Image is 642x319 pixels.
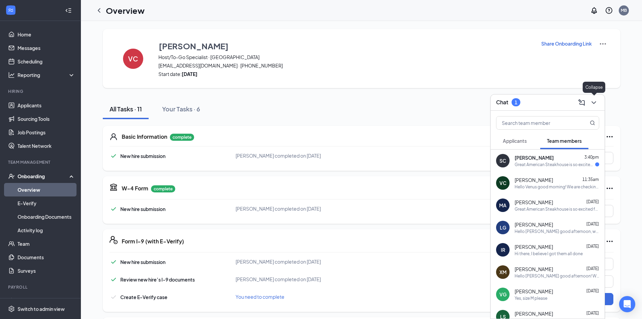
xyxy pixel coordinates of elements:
[8,88,74,94] div: Hiring
[582,177,599,182] span: 11:35am
[236,206,321,212] span: [PERSON_NAME] completed on [DATE]
[606,133,614,141] svg: Ellipses
[18,183,75,196] a: Overview
[515,295,547,301] div: Yes, size M please
[541,40,592,47] button: Share Onboarding Link
[236,276,321,282] span: [PERSON_NAME] completed on [DATE]
[18,41,75,55] a: Messages
[590,120,595,126] svg: MagnifyingGlass
[170,134,194,141] p: complete
[236,294,284,300] span: You need to complete
[8,305,15,312] svg: Settings
[18,173,69,180] div: Onboarding
[110,293,118,301] svg: Checkmark
[128,56,138,61] h4: VC
[515,221,553,228] span: [PERSON_NAME]
[18,99,75,112] a: Applicants
[499,180,507,186] div: VC
[515,266,553,272] span: [PERSON_NAME]
[8,159,74,165] div: Team Management
[116,40,150,77] button: VC
[606,237,614,245] svg: Ellipses
[110,275,118,284] svg: Checkmark
[499,291,507,298] div: VG
[18,250,75,264] a: Documents
[515,273,599,279] div: Hello [PERSON_NAME] good afternoon! We just sent you the link for your onboarding, please complet...
[18,210,75,223] a: Onboarding Documents
[18,196,75,210] a: E-Verify
[8,284,74,290] div: Payroll
[586,244,599,249] span: [DATE]
[18,305,65,312] div: Switch to admin view
[65,7,72,14] svg: Collapse
[120,153,165,159] span: New hire submission
[106,5,145,16] h1: Overview
[586,221,599,227] span: [DATE]
[576,97,587,108] button: ComposeMessage
[18,126,75,139] a: Job Postings
[606,184,614,192] svg: Ellipses
[151,185,175,192] p: complete
[120,259,165,265] span: New hire submission
[619,296,635,312] div: Open Intercom Messenger
[18,294,75,308] a: PayrollCrown
[590,99,598,107] svg: ChevronDown
[515,100,517,105] div: 1
[162,105,200,113] div: Your Tasks · 6
[499,157,506,164] div: SC
[122,133,167,140] h5: Basic Information
[110,205,118,213] svg: Checkmark
[122,185,148,192] h5: W-4 Form
[159,40,228,52] h3: [PERSON_NAME]
[621,7,627,13] div: MB
[515,154,554,161] span: [PERSON_NAME]
[586,311,599,316] span: [DATE]
[515,251,583,257] div: Hi there, I believe I got them all done
[122,238,184,245] h5: Form I-9 (with E-Verify)
[496,116,576,129] input: Search team member
[501,246,505,253] div: IR
[499,202,507,209] div: MA
[158,40,532,52] button: [PERSON_NAME]
[110,236,118,244] svg: FormI9EVerifyIcon
[586,266,599,271] span: [DATE]
[515,229,599,234] div: Hello [PERSON_NAME] good afternoon, we have stopped your hiring process because you did not compl...
[8,173,15,180] svg: UserCheck
[110,133,118,141] svg: User
[18,112,75,126] a: Sourcing Tools
[515,206,599,212] div: Great American Steakhouse is so excited for you to join our team! Do you know anyone else who mig...
[95,6,103,15] svg: ChevronLeft
[18,72,75,78] div: Reporting
[18,237,75,250] a: Team
[578,99,586,107] svg: ComposeMessage
[182,71,197,77] strong: [DATE]
[583,82,605,93] div: Collapse
[18,28,75,41] a: Home
[110,258,118,266] svg: Checkmark
[590,6,598,15] svg: Notifications
[586,199,599,204] span: [DATE]
[515,288,553,295] span: [PERSON_NAME]
[515,162,595,167] div: Great American Steakhouse is so excited for you to join our team! Do you know anyone else who mig...
[515,184,599,190] div: Hello Venus good morning! We are checking your onboarding and you didn't fill in your direct depo...
[515,199,553,206] span: [PERSON_NAME]
[515,243,553,250] span: [PERSON_NAME]
[584,155,599,160] span: 3:40pm
[7,7,14,14] svg: WorkstreamLogo
[547,138,582,144] span: Team members
[158,71,532,77] span: Start date:
[158,54,532,60] span: Host/To-Go Specialist · [GEOGRAPHIC_DATA]
[120,276,195,283] span: Review new hire’s I-9 documents
[8,72,15,78] svg: Analysis
[515,310,553,317] span: [PERSON_NAME]
[120,294,167,300] span: Create E-Verify case
[599,40,607,48] img: More Actions
[120,206,165,212] span: New hire submission
[515,177,553,183] span: [PERSON_NAME]
[499,269,507,275] div: XM
[236,259,321,265] span: [PERSON_NAME] completed on [DATE]
[110,183,118,191] svg: TaxGovernmentIcon
[18,55,75,68] a: Scheduling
